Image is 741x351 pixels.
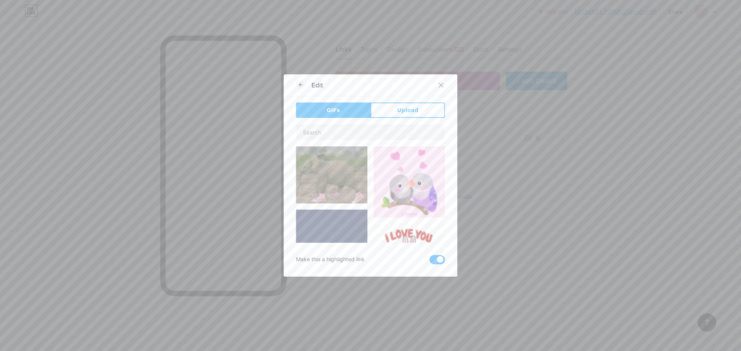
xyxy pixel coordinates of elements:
[296,124,445,140] input: Search
[296,210,367,281] img: Gihpy
[374,224,445,285] img: Gihpy
[374,146,445,218] img: Gihpy
[296,255,365,264] div: Make this a highlighted link
[311,81,323,90] div: Edit
[327,106,340,114] span: GIFs
[370,102,445,118] button: Upload
[296,102,370,118] button: GIFs
[296,146,367,203] img: Gihpy
[397,106,418,114] span: Upload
